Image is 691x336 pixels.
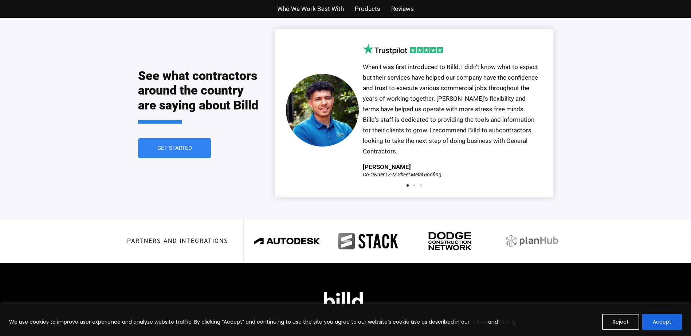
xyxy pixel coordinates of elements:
span: Go to slide 3 [420,184,422,187]
a: Policies [470,318,488,325]
div: 1 / 3 [286,44,542,177]
h2: See what contractors around the country are saying about Billd [138,68,260,124]
span: Go to slide 1 [407,184,409,187]
div: Co-Owner | Z-M Sheet Metal Roofing [363,172,441,177]
button: Reject [602,314,639,330]
button: Accept [642,314,682,330]
a: Who We Work Best With [277,4,344,14]
h3: Partners and integrations [127,238,228,244]
span: Go to slide 2 [413,184,415,187]
a: Reviews [391,4,414,14]
span: Get Started [157,145,192,151]
a: Products [355,4,380,14]
a: Get Started [138,138,211,158]
span: When I was first introduced to Billd, I didn’t know what to expect but their services have helped... [363,63,538,155]
a: Terms [498,318,514,325]
p: We use cookies to improve user experience and analyze website traffic. By clicking “Accept” and c... [9,317,515,326]
div: [PERSON_NAME] [363,164,411,170]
